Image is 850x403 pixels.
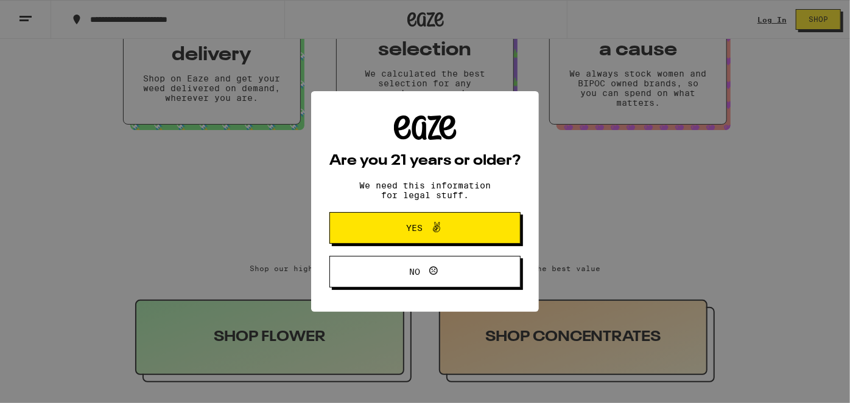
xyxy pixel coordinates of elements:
button: No [329,256,521,288]
span: Yes [407,224,423,232]
span: No [409,267,420,276]
span: Hi. Need any help? [7,9,88,18]
h2: Are you 21 years or older? [329,154,521,168]
p: We need this information for legal stuff. [349,181,501,200]
button: Yes [329,212,521,244]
